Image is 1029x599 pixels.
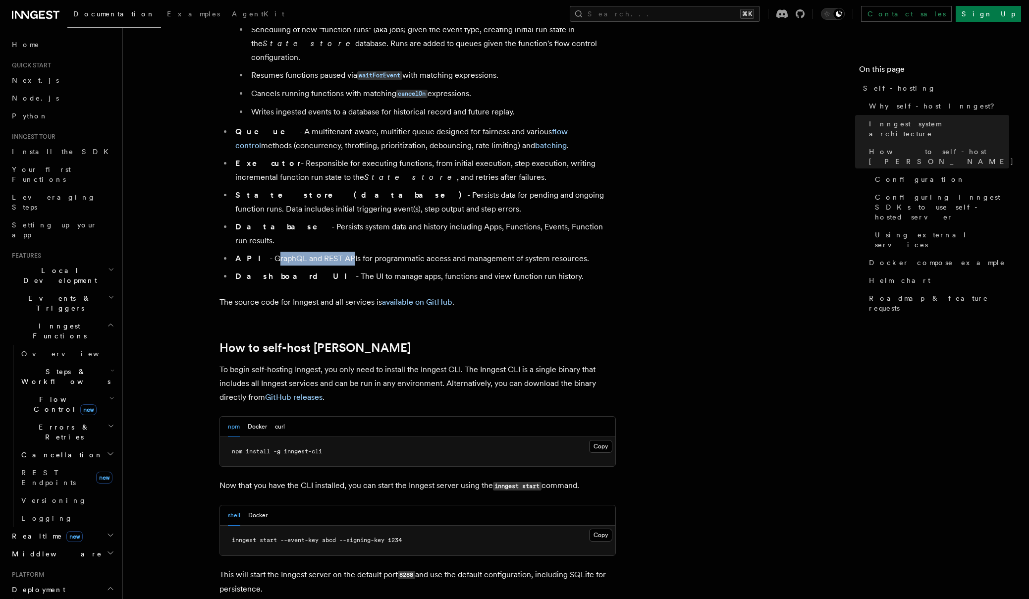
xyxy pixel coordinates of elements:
h4: On this page [859,63,1009,79]
span: new [80,404,97,415]
button: Copy [589,440,612,453]
button: Docker [248,505,268,526]
a: Versioning [17,491,116,509]
span: Local Development [8,266,108,285]
a: Self-hosting [859,79,1009,97]
a: How to self-host [PERSON_NAME] [865,143,1009,170]
a: Documentation [67,3,161,28]
li: Scheduling of new “function runs” (aka jobs) given the event type, creating initial run state in ... [248,23,616,64]
kbd: ⌘K [740,9,754,19]
span: new [66,531,83,542]
span: Cancellation [17,450,103,460]
span: Realtime [8,531,83,541]
a: Node.js [8,89,116,107]
span: Using external services [875,230,1009,250]
a: GitHub releases [265,392,323,402]
span: Events & Triggers [8,293,108,313]
span: Self-hosting [863,83,936,93]
a: Why self-host Inngest? [865,97,1009,115]
span: Quick start [8,61,51,69]
a: Home [8,36,116,54]
button: shell [228,505,240,526]
li: Writes ingested events to a database for historical record and future replay. [248,105,616,119]
span: Inngest Functions [8,321,107,341]
strong: Queue [235,127,299,136]
strong: API [235,254,270,263]
a: How to self-host [PERSON_NAME] [219,341,411,355]
span: Your first Functions [12,165,71,183]
span: Versioning [21,496,87,504]
button: Local Development [8,262,116,289]
span: Python [12,112,48,120]
a: Next.js [8,71,116,89]
a: AgentKit [226,3,290,27]
span: Configuring Inngest SDKs to use self-hosted server [875,192,1009,222]
a: batching [535,141,567,150]
li: - A multitenant-aware, multitier queue designed for fairness and various methods (concurrency, th... [232,125,616,153]
code: 8288 [398,571,415,579]
span: AgentKit [232,10,284,18]
a: Contact sales [861,6,952,22]
span: Why self-host Inngest? [869,101,1001,111]
span: Roadmap & feature requests [869,293,1009,313]
button: Cancellation [17,446,116,464]
li: Resumes functions paused via with matching expressions. [248,68,616,83]
span: inngest start --event-key abcd --signing-key 1234 [232,537,402,544]
a: Roadmap & feature requests [865,289,1009,317]
code: inngest start [493,482,542,490]
button: Errors & Retries [17,418,116,446]
span: Errors & Retries [17,422,108,442]
strong: Executor [235,159,301,168]
span: Docker compose example [869,258,1005,268]
a: Configuration [871,170,1009,188]
a: Helm chart [865,272,1009,289]
a: Examples [161,3,226,27]
a: Overview [17,345,116,363]
button: Inngest Functions [8,317,116,345]
button: Docker [248,417,267,437]
a: Configuring Inngest SDKs to use self-hosted server [871,188,1009,226]
strong: State store (database) [235,190,467,200]
a: Docker compose example [865,254,1009,272]
span: Setting up your app [12,221,97,239]
span: new [96,472,112,484]
span: Node.js [12,94,59,102]
span: Overview [21,350,123,358]
li: - The UI to manage apps, functions and view function run history. [232,270,616,283]
a: flow control [235,127,568,150]
span: Logging [21,514,73,522]
a: Using external services [871,226,1009,254]
a: waitForEvent [357,70,402,80]
em: State store [263,39,355,48]
span: Steps & Workflows [17,367,110,386]
a: Sign Up [956,6,1021,22]
a: cancelOn [396,89,428,98]
span: Leveraging Steps [12,193,96,211]
span: Helm chart [869,275,930,285]
li: Cancels running functions with matching expressions. [248,87,616,101]
button: Realtimenew [8,527,116,545]
em: State store [364,172,457,182]
a: Inngest system architecture [865,115,1009,143]
span: Features [8,252,41,260]
li: - GraphQL and REST APIs for programmatic access and management of system resources. [232,252,616,266]
p: This will start the Inngest server on the default port and use the default configuration, includi... [219,568,616,596]
button: Middleware [8,545,116,563]
span: npm install -g inngest-cli [232,448,322,455]
li: - Consumes incoming events and performs several actions: [232,3,616,119]
a: Setting up your app [8,216,116,244]
li: - Persists data for pending and ongoing function runs. Data includes initial triggering event(s),... [232,188,616,216]
a: Your first Functions [8,161,116,188]
span: Deployment [8,585,65,595]
button: npm [228,417,240,437]
div: Inngest Functions [8,345,116,527]
span: Install the SDK [12,148,114,156]
a: REST Endpointsnew [17,464,116,491]
p: To begin self-hosting Inngest, you only need to install the Inngest CLI. The Inngest CLI is a sin... [219,363,616,404]
button: Steps & Workflows [17,363,116,390]
a: Install the SDK [8,143,116,161]
a: available on GitHub [382,297,452,307]
button: Deployment [8,581,116,599]
span: Platform [8,571,45,579]
button: curl [275,417,285,437]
